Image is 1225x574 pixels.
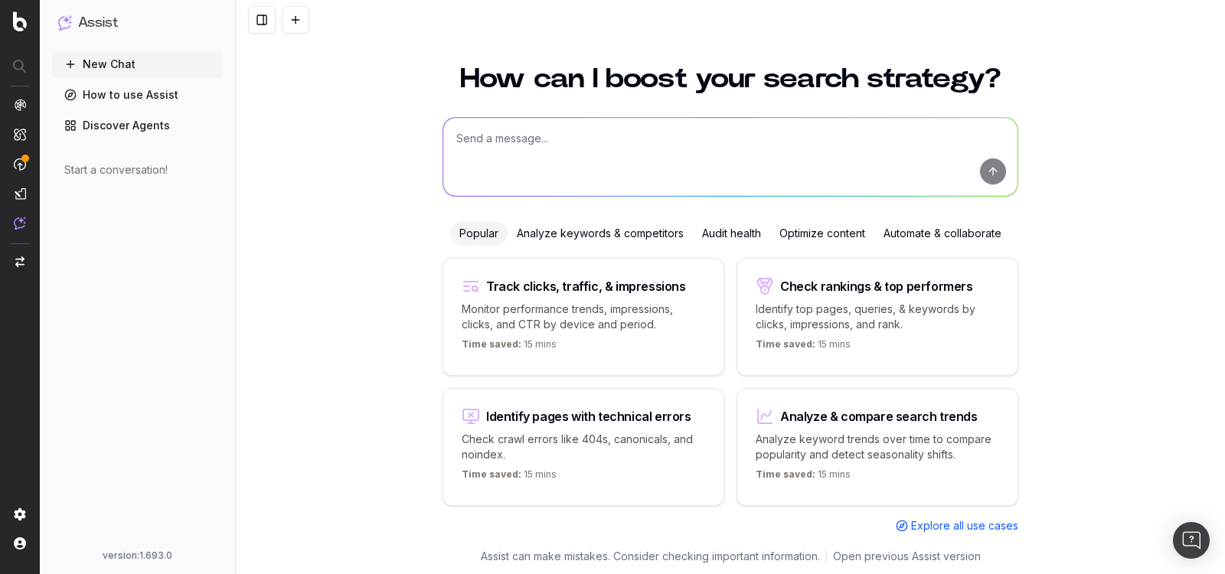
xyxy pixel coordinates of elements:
a: Open previous Assist version [833,549,981,564]
div: Identify pages with technical errors [486,410,691,422]
a: Discover Agents [52,113,223,138]
img: Analytics [14,99,26,111]
p: Identify top pages, queries, & keywords by clicks, impressions, and rank. [756,302,999,332]
p: Check crawl errors like 404s, canonicals, and noindex. [462,432,705,462]
img: Setting [14,508,26,520]
span: Explore all use cases [911,518,1018,533]
h1: Assist [78,12,118,34]
a: Explore all use cases [896,518,1018,533]
div: Popular [450,221,508,246]
span: Time saved: [462,338,521,350]
div: Automate & collaborate [874,221,1011,246]
img: Assist [14,217,26,230]
p: Analyze keyword trends over time to compare popularity and detect seasonality shifts. [756,432,999,462]
p: 15 mins [462,468,557,487]
button: New Chat [52,52,223,77]
img: Activation [14,158,26,171]
h1: How can I boost your search strategy? [443,65,1018,93]
div: Start a conversation! [64,162,211,178]
img: Switch project [15,256,24,267]
img: My account [14,537,26,550]
div: version: 1.693.0 [58,550,217,562]
span: Time saved: [756,338,815,350]
span: Time saved: [462,468,521,480]
img: Studio [14,188,26,200]
button: Assist [58,12,217,34]
div: Analyze & compare search trends [780,410,978,422]
div: Track clicks, traffic, & impressions [486,280,686,292]
span: Time saved: [756,468,815,480]
div: Check rankings & top performers [780,280,973,292]
p: 15 mins [756,338,851,357]
div: Analyze keywords & competitors [508,221,693,246]
a: How to use Assist [52,83,223,107]
p: 15 mins [462,338,557,357]
p: 15 mins [756,468,851,487]
img: Intelligence [14,128,26,141]
img: Assist [58,15,72,30]
div: Open Intercom Messenger [1173,522,1210,559]
p: Assist can make mistakes. Consider checking important information. [481,549,820,564]
div: Audit health [693,221,770,246]
p: Monitor performance trends, impressions, clicks, and CTR by device and period. [462,302,705,332]
img: Botify logo [13,11,27,31]
div: Optimize content [770,221,874,246]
